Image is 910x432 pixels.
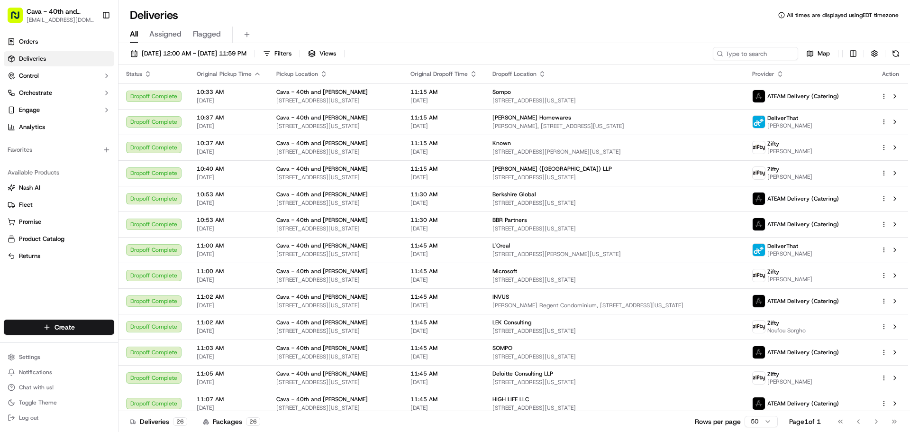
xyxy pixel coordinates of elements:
[126,47,251,60] button: [DATE] 12:00 AM - [DATE] 11:59 PM
[492,199,737,207] span: [STREET_ADDRESS][US_STATE]
[276,395,368,403] span: Cava - 40th and [PERSON_NAME]
[4,396,114,409] button: Toggle Theme
[410,250,477,258] span: [DATE]
[197,404,261,412] span: [DATE]
[713,47,798,60] input: Type to search
[767,92,839,100] span: ATEAM Delivery (Catering)
[410,242,477,249] span: 11:45 AM
[492,216,527,224] span: BBR Partners
[276,70,318,78] span: Pickup Location
[767,349,839,356] span: ATEAM Delivery (Catering)
[276,199,395,207] span: [STREET_ADDRESS][US_STATE]
[492,191,536,198] span: Berkshire Global
[276,225,395,232] span: [STREET_ADDRESS][US_STATE]
[19,89,52,97] span: Orchestrate
[767,370,779,378] span: Zifty
[4,231,114,247] button: Product Catalog
[410,216,477,224] span: 11:30 AM
[276,404,395,412] span: [STREET_ADDRESS][US_STATE]
[197,216,261,224] span: 10:53 AM
[767,250,812,257] span: [PERSON_NAME]
[4,411,114,424] button: Log out
[787,11,899,19] span: All times are displayed using EDT timezone
[4,165,114,180] div: Available Products
[197,302,261,309] span: [DATE]
[410,148,477,156] span: [DATE]
[410,353,477,360] span: [DATE]
[197,148,261,156] span: [DATE]
[19,218,41,226] span: Promise
[19,123,45,131] span: Analytics
[492,148,737,156] span: [STREET_ADDRESS][PERSON_NAME][US_STATE]
[410,327,477,335] span: [DATE]
[881,70,901,78] div: Action
[4,51,114,66] a: Deliveries
[197,139,261,147] span: 10:37 AM
[492,327,737,335] span: [STREET_ADDRESS][US_STATE]
[276,139,368,147] span: Cava - 40th and [PERSON_NAME]
[8,252,110,260] a: Returns
[197,225,261,232] span: [DATE]
[203,417,260,426] div: Packages
[492,225,737,232] span: [STREET_ADDRESS][US_STATE]
[410,293,477,301] span: 11:45 AM
[753,346,765,358] img: ateam_logo.png
[276,216,368,224] span: Cava - 40th and [PERSON_NAME]
[695,417,741,426] p: Rows per page
[4,180,114,195] button: Nash AI
[276,353,395,360] span: [STREET_ADDRESS][US_STATE]
[197,242,261,249] span: 11:00 AM
[197,395,261,403] span: 11:07 AM
[142,49,246,58] span: [DATE] 12:00 AM - [DATE] 11:59 PM
[130,28,138,40] span: All
[19,252,40,260] span: Returns
[276,319,368,326] span: Cava - 40th and [PERSON_NAME]
[19,384,54,391] span: Chat with us!
[4,102,114,118] button: Engage
[19,414,38,422] span: Log out
[410,88,477,96] span: 11:15 AM
[767,319,779,327] span: Zifty
[492,395,529,403] span: HIGH LIFE LLC
[410,344,477,352] span: 11:45 AM
[19,184,40,192] span: Nash AI
[197,191,261,198] span: 10:53 AM
[197,293,261,301] span: 11:02 AM
[767,165,779,173] span: Zifty
[276,267,368,275] span: Cava - 40th and [PERSON_NAME]
[197,267,261,275] span: 11:00 AM
[410,276,477,284] span: [DATE]
[274,49,291,58] span: Filters
[410,174,477,181] span: [DATE]
[802,47,834,60] button: Map
[767,114,798,122] span: DeliverThat
[27,16,94,24] span: [EMAIL_ADDRESS][DOMAIN_NAME]
[753,372,765,384] img: zifty-logo-trans-sq.png
[276,293,368,301] span: Cava - 40th and [PERSON_NAME]
[276,191,368,198] span: Cava - 40th and [PERSON_NAME]
[410,199,477,207] span: [DATE]
[4,320,114,335] button: Create
[4,214,114,230] button: Promise
[8,235,110,243] a: Product Catalog
[889,47,902,60] button: Refresh
[410,370,477,377] span: 11:45 AM
[19,235,64,243] span: Product Catalog
[767,147,812,155] span: [PERSON_NAME]
[492,302,737,309] span: [PERSON_NAME] Regent Condominium, [STREET_ADDRESS][US_STATE]
[276,242,368,249] span: Cava - 40th and [PERSON_NAME]
[492,319,531,326] span: LEK Consulting
[197,344,261,352] span: 11:03 AM
[304,47,340,60] button: Views
[492,70,537,78] span: Dropoff Location
[767,268,779,276] span: Zifty
[492,293,509,301] span: INVUS
[276,88,368,96] span: Cava - 40th and [PERSON_NAME]
[27,7,94,16] button: Cava - 40th and [PERSON_NAME]
[55,322,75,332] span: Create
[410,404,477,412] span: [DATE]
[753,295,765,307] img: ateam_logo.png
[130,8,178,23] h1: Deliveries
[767,242,798,250] span: DeliverThat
